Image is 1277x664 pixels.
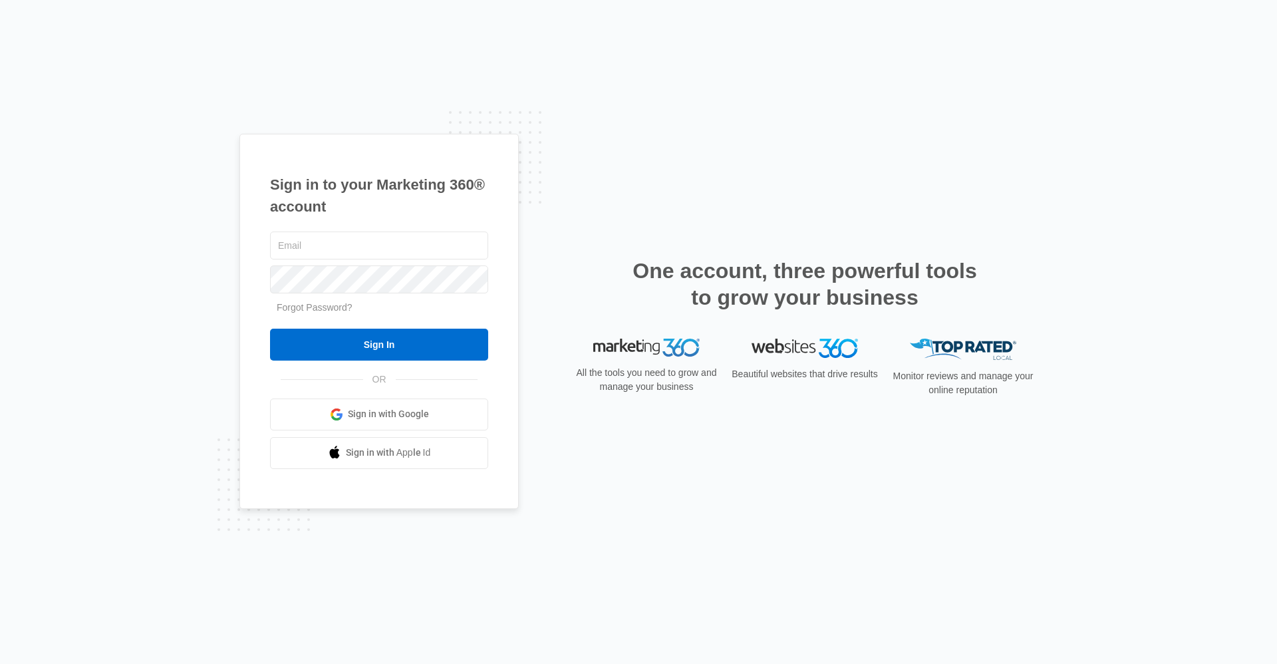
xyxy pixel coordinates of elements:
[270,174,488,218] h1: Sign in to your Marketing 360® account
[910,339,1016,361] img: Top Rated Local
[277,302,353,313] a: Forgot Password?
[270,329,488,361] input: Sign In
[346,446,431,460] span: Sign in with Apple Id
[363,373,396,387] span: OR
[752,339,858,358] img: Websites 360
[629,257,981,311] h2: One account, three powerful tools to grow your business
[889,369,1038,397] p: Monitor reviews and manage your online reputation
[730,367,879,381] p: Beautiful websites that drive results
[270,232,488,259] input: Email
[572,366,721,394] p: All the tools you need to grow and manage your business
[348,407,429,421] span: Sign in with Google
[270,437,488,469] a: Sign in with Apple Id
[270,399,488,430] a: Sign in with Google
[593,339,700,357] img: Marketing 360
